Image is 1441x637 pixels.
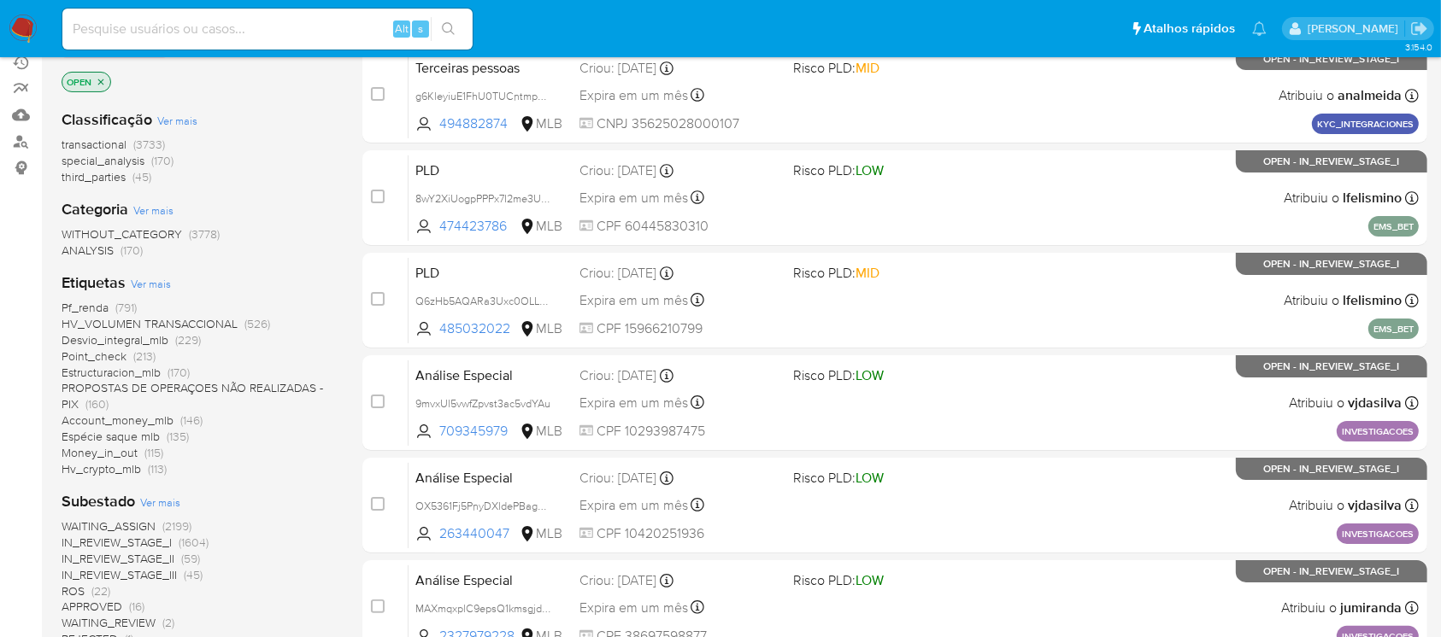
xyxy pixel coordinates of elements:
span: Alt [395,20,409,37]
span: 3.154.0 [1405,40,1432,54]
span: s [418,20,423,37]
a: Sair [1410,20,1428,38]
span: Atalhos rápidos [1144,20,1235,38]
p: adriano.brito@mercadolivre.com [1308,20,1404,37]
a: Notificações [1252,21,1267,36]
input: Pesquise usuários ou casos... [62,18,473,40]
button: search-icon [431,17,466,41]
